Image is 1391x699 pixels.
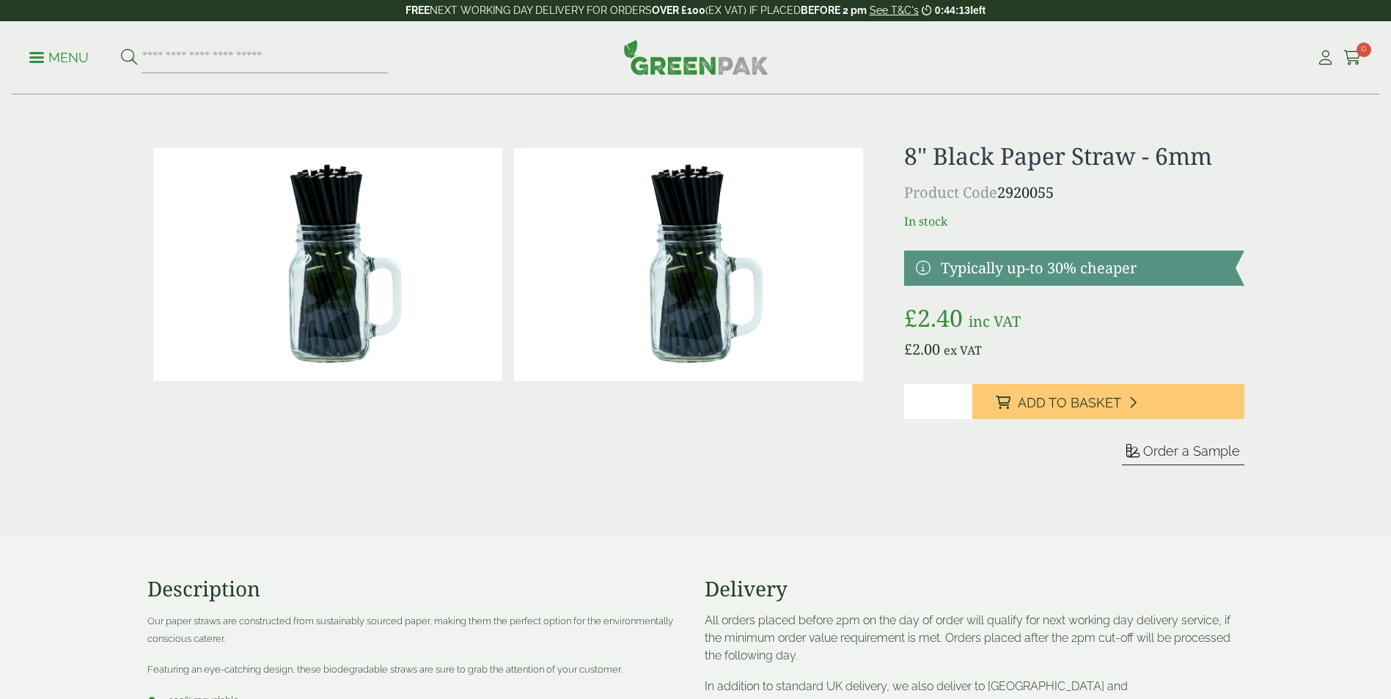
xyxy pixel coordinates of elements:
span: inc VAT [969,311,1021,331]
h3: Delivery [705,577,1244,602]
p: All orders placed before 2pm on the day of order will qualify for next working day delivery servi... [705,612,1244,665]
bdi: 2.40 [904,302,963,333]
bdi: 2.00 [904,339,940,359]
strong: OVER £100 [652,4,705,16]
span: £ [904,339,912,359]
h3: Description [147,577,687,602]
span: £ [904,302,917,333]
i: Cart [1343,51,1362,65]
img: GreenPak Supplies [623,40,768,75]
span: Featuring an eye-catching design, these biodegradable straws are sure to grab the attention of yo... [147,664,622,675]
a: See T&C's [870,4,919,16]
i: My Account [1316,51,1335,65]
p: 2920055 [904,182,1244,204]
span: Product Code [904,182,997,202]
img: 8 [514,148,863,381]
p: Menu [29,49,89,67]
span: 0 [1357,42,1371,57]
span: Our paper straws are constructed from sustainably sourced paper, making them the perfect option f... [147,615,673,644]
span: Order a Sample [1143,443,1240,459]
span: 0:44:13 [935,4,970,16]
span: left [970,4,986,16]
h1: 8" Black Paper Straw - 6mm [904,142,1244,170]
strong: BEFORE 2 pm [801,4,867,16]
span: Add to Basket [1018,395,1121,411]
img: 8 [153,148,502,381]
button: Add to Basket [972,384,1244,419]
button: Order a Sample [1122,443,1244,465]
span: ex VAT [944,342,982,358]
a: Menu [29,49,89,64]
strong: FREE [405,4,430,16]
p: In stock [904,212,1244,230]
a: 0 [1343,47,1362,69]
